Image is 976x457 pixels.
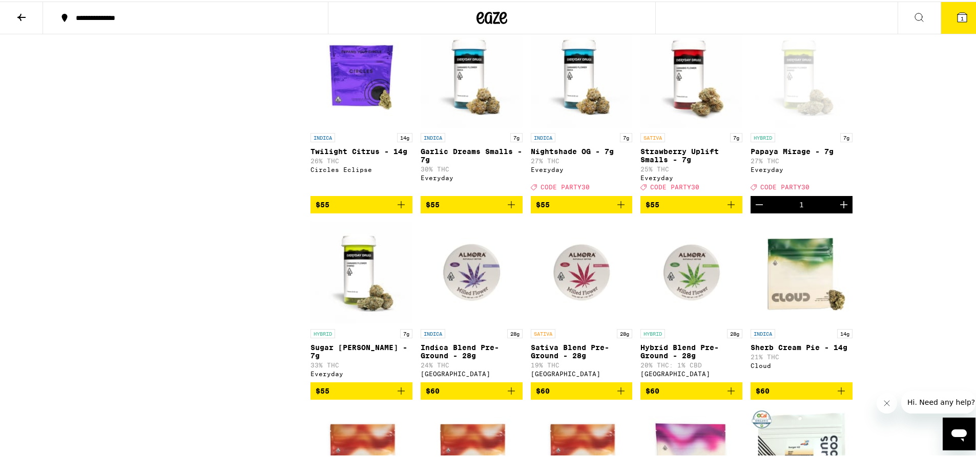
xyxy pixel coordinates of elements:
p: 33% THC [310,360,412,367]
span: $55 [536,199,550,207]
p: SATIVA [531,328,555,337]
p: Sativa Blend Pre-Ground - 28g [531,342,633,358]
div: [GEOGRAPHIC_DATA] [531,369,633,376]
p: Garlic Dreams Smalls - 7g [421,146,523,162]
p: INDICA [751,328,775,337]
div: Everyday [751,165,853,171]
button: Add to bag [310,381,412,398]
a: Open page for Twilight Citrus - 14g from Circles Eclipse [310,24,412,194]
img: Almora Farm - Indica Blend Pre-Ground - 28g [421,220,523,322]
p: INDICA [531,132,555,141]
button: Add to bag [310,194,412,212]
p: Strawberry Uplift Smalls - 7g [640,146,742,162]
img: Circles Eclipse - Twilight Citrus - 14g [310,24,412,126]
p: Sherb Cream Pie - 14g [751,342,853,350]
button: Add to bag [640,194,742,212]
button: Decrement [751,194,768,212]
div: Everyday [531,165,633,171]
div: Everyday [421,173,523,180]
div: [GEOGRAPHIC_DATA] [421,369,523,376]
a: Open page for Sativa Blend Pre-Ground - 28g from Almora Farm [531,220,633,381]
div: Everyday [640,173,742,180]
img: Everyday - Strawberry Uplift Smalls - 7g [640,24,742,126]
p: 30% THC [421,164,523,171]
p: 28g [617,328,632,337]
button: Add to bag [751,381,853,398]
button: Add to bag [421,194,523,212]
span: $55 [646,199,659,207]
div: 1 [799,199,804,207]
a: Open page for Nightshade OG - 7g from Everyday [531,24,633,194]
p: 28g [727,328,742,337]
img: Almora Farm - Hybrid Blend Pre-Ground - 28g [640,220,742,322]
p: INDICA [421,328,445,337]
span: $55 [316,385,329,394]
div: Circles Eclipse [310,165,412,171]
span: CODE PARTY30 [650,183,699,189]
a: Open page for Sherb Cream Pie - 14g from Cloud [751,220,853,381]
p: SATIVA [640,132,665,141]
p: 27% THC [751,156,853,163]
p: 26% THC [310,156,412,163]
p: 7g [840,132,853,141]
button: Add to bag [531,194,633,212]
iframe: Button to launch messaging window [943,416,975,449]
span: $55 [426,199,440,207]
p: 7g [730,132,742,141]
a: Open page for Strawberry Uplift Smalls - 7g from Everyday [640,24,742,194]
p: HYBRID [310,328,335,337]
iframe: Close message [877,391,897,412]
p: 24% THC [421,360,523,367]
span: $60 [646,385,659,394]
div: Cloud [751,361,853,367]
p: Papaya Mirage - 7g [751,146,853,154]
img: Everyday - Sugar Rush Smalls - 7g [310,220,412,322]
p: INDICA [310,132,335,141]
span: $60 [536,385,550,394]
span: CODE PARTY30 [760,183,809,189]
button: Add to bag [531,381,633,398]
img: Cloud - Sherb Cream Pie - 14g [751,220,853,322]
p: Sugar [PERSON_NAME] - 7g [310,342,412,358]
a: Open page for Papaya Mirage - 7g from Everyday [751,24,853,194]
p: 21% THC [751,352,853,359]
p: 20% THC: 1% CBD [640,360,742,367]
div: Everyday [310,369,412,376]
p: 7g [620,132,632,141]
p: HYBRID [751,132,775,141]
p: 28g [507,328,523,337]
img: Almora Farm - Sativa Blend Pre-Ground - 28g [531,220,633,322]
p: 14g [397,132,412,141]
p: 25% THC [640,164,742,171]
iframe: Message from company [901,389,975,412]
p: 14g [837,328,853,337]
button: Increment [835,194,853,212]
a: Open page for Garlic Dreams Smalls - 7g from Everyday [421,24,523,194]
img: Everyday - Nightshade OG - 7g [531,24,633,126]
p: 19% THC [531,360,633,367]
p: Hybrid Blend Pre-Ground - 28g [640,342,742,358]
p: 27% THC [531,156,633,163]
span: CODE PARTY30 [541,183,590,189]
p: INDICA [421,132,445,141]
p: 7g [510,132,523,141]
span: $60 [756,385,770,394]
button: Add to bag [640,381,742,398]
a: Open page for Indica Blend Pre-Ground - 28g from Almora Farm [421,220,523,381]
a: Open page for Sugar Rush Smalls - 7g from Everyday [310,220,412,381]
span: $55 [316,199,329,207]
p: HYBRID [640,328,665,337]
a: Open page for Hybrid Blend Pre-Ground - 28g from Almora Farm [640,220,742,381]
div: [GEOGRAPHIC_DATA] [640,369,742,376]
p: Nightshade OG - 7g [531,146,633,154]
p: 7g [400,328,412,337]
span: 1 [961,14,964,20]
p: Twilight Citrus - 14g [310,146,412,154]
p: Indica Blend Pre-Ground - 28g [421,342,523,358]
span: $60 [426,385,440,394]
img: Everyday - Garlic Dreams Smalls - 7g [421,24,523,126]
button: Add to bag [421,381,523,398]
